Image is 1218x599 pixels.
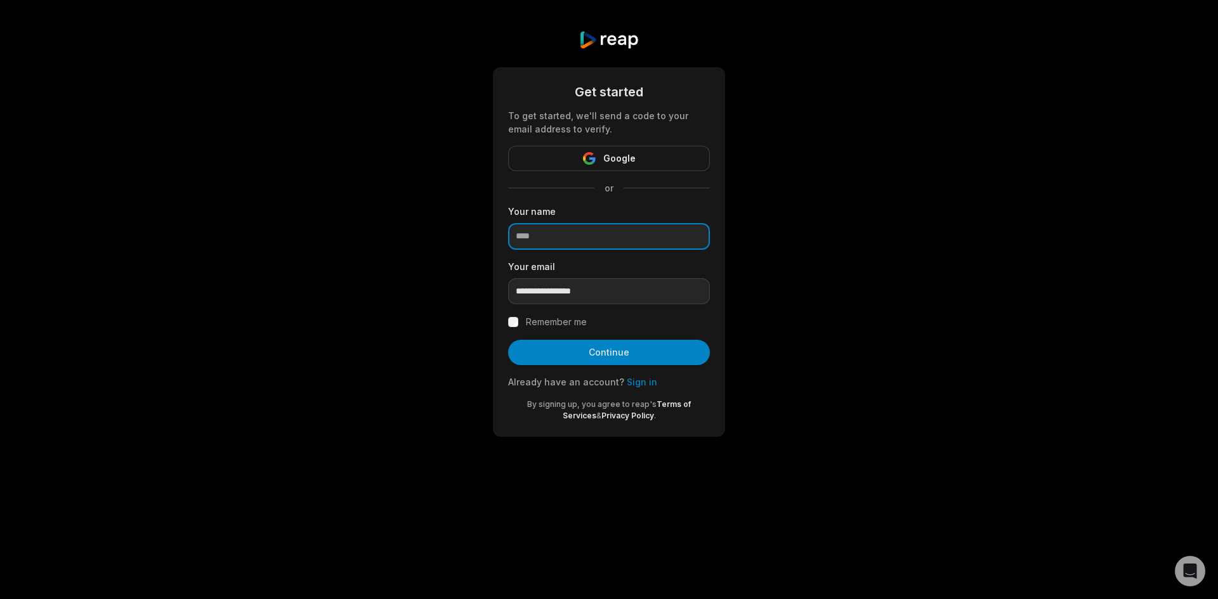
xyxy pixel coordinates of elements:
[526,314,587,330] label: Remember me
[594,181,624,195] span: or
[654,411,656,420] span: .
[603,151,636,166] span: Google
[508,340,710,365] button: Continue
[1175,556,1205,586] div: Open Intercom Messenger
[508,109,710,136] div: To get started, we'll send a code to your email address to verify.
[596,411,601,420] span: &
[579,30,639,49] img: reap
[508,377,624,387] span: Already have an account?
[508,82,710,101] div: Get started
[601,411,654,420] a: Privacy Policy
[508,205,710,218] label: Your name
[508,260,710,273] label: Your email
[627,377,657,387] a: Sign in
[508,146,710,171] button: Google
[527,399,657,409] span: By signing up, you agree to reap's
